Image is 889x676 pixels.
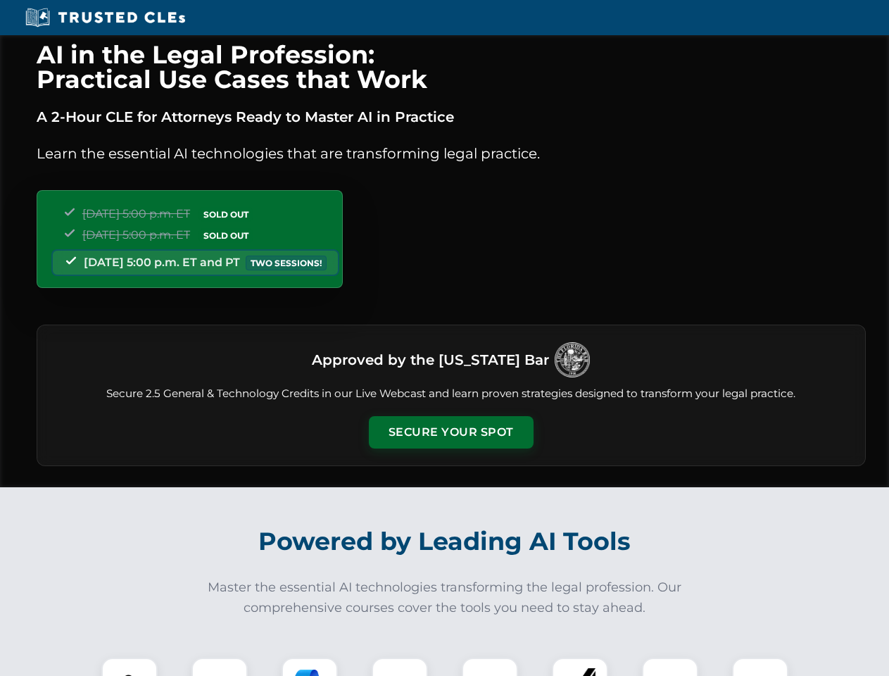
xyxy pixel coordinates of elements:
span: [DATE] 5:00 p.m. ET [82,228,190,242]
span: SOLD OUT [198,207,253,222]
span: SOLD OUT [198,228,253,243]
p: Secure 2.5 General & Technology Credits in our Live Webcast and learn proven strategies designed ... [54,386,848,402]
p: Learn the essential AI technologies that are transforming legal practice. [37,142,866,165]
p: A 2-Hour CLE for Attorneys Ready to Master AI in Practice [37,106,866,128]
h1: AI in the Legal Profession: Practical Use Cases that Work [37,42,866,92]
p: Master the essential AI technologies transforming the legal profession. Our comprehensive courses... [198,577,691,618]
h2: Powered by Leading AI Tools [55,517,835,566]
img: Trusted CLEs [21,7,189,28]
h3: Approved by the [US_STATE] Bar [312,347,549,373]
button: Secure Your Spot [369,416,534,449]
img: Logo [555,342,590,377]
span: [DATE] 5:00 p.m. ET [82,207,190,220]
